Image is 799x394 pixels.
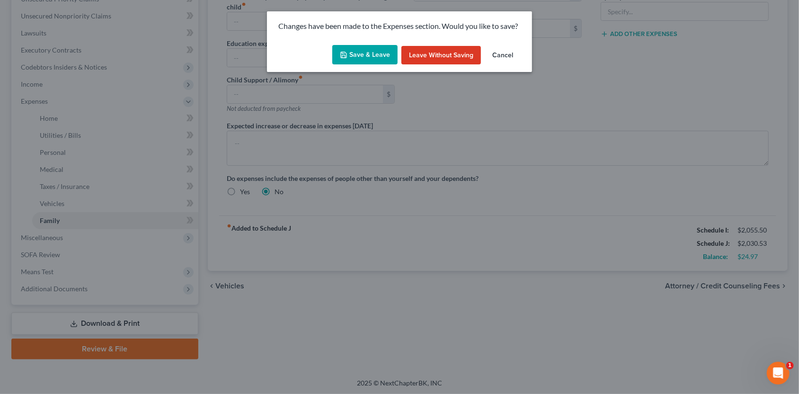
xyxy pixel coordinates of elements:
[767,362,790,385] iframe: Intercom live chat
[332,45,398,65] button: Save & Leave
[401,46,481,65] button: Leave without Saving
[278,21,521,32] p: Changes have been made to the Expenses section. Would you like to save?
[485,46,521,65] button: Cancel
[786,362,794,369] span: 1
